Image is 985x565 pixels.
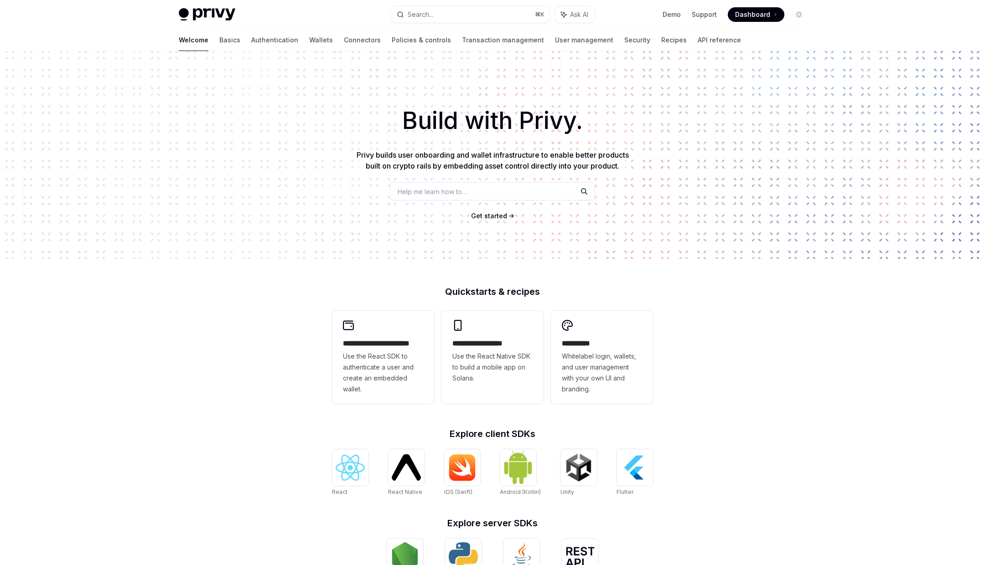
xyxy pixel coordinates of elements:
[462,29,544,51] a: Transaction management
[555,29,613,51] a: User management
[15,103,970,139] h1: Build with Privy.
[251,29,298,51] a: Authentication
[336,455,365,481] img: React
[452,351,533,384] span: Use the React Native SDK to build a mobile app on Solana.
[441,311,544,404] a: **** **** **** ***Use the React Native SDK to build a mobile app on Solana.
[792,7,806,22] button: Toggle dark mode
[398,187,467,196] span: Help me learn how to…
[535,11,544,18] span: ⌘ K
[343,351,423,395] span: Use the React SDK to authenticate a user and create an embedded wallet.
[309,29,333,51] a: Wallets
[560,449,597,497] a: UnityUnity
[617,488,633,495] span: Flutter
[471,211,507,221] a: Get started
[692,10,717,19] a: Support
[344,29,381,51] a: Connectors
[388,449,425,497] a: React NativeReact Native
[663,10,681,19] a: Demo
[392,29,451,51] a: Policies & controls
[332,519,653,528] h2: Explore server SDKs
[503,450,533,484] img: Android (Kotlin)
[564,453,593,482] img: Unity
[219,29,240,51] a: Basics
[570,10,588,19] span: Ask AI
[661,29,687,51] a: Recipes
[332,287,653,296] h2: Quickstarts & recipes
[357,150,629,170] span: Privy builds user onboarding and wallet infrastructure to enable better products built on crypto ...
[332,449,368,497] a: ReactReact
[179,29,208,51] a: Welcome
[448,454,477,481] img: iOS (Swift)
[562,351,642,395] span: Whitelabel login, wallets, and user management with your own UI and branding.
[179,8,235,21] img: light logo
[698,29,741,51] a: API reference
[617,449,653,497] a: FlutterFlutter
[735,10,770,19] span: Dashboard
[332,488,347,495] span: React
[624,29,650,51] a: Security
[728,7,784,22] a: Dashboard
[471,212,507,220] span: Get started
[555,6,595,23] button: Ask AI
[444,449,481,497] a: iOS (Swift)iOS (Swift)
[620,453,649,482] img: Flutter
[560,488,574,495] span: Unity
[390,6,550,23] button: Search...⌘K
[444,488,472,495] span: iOS (Swift)
[551,311,653,404] a: **** *****Whitelabel login, wallets, and user management with your own UI and branding.
[408,9,433,20] div: Search...
[500,449,541,497] a: Android (Kotlin)Android (Kotlin)
[332,429,653,438] h2: Explore client SDKs
[500,488,541,495] span: Android (Kotlin)
[392,454,421,480] img: React Native
[388,488,422,495] span: React Native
